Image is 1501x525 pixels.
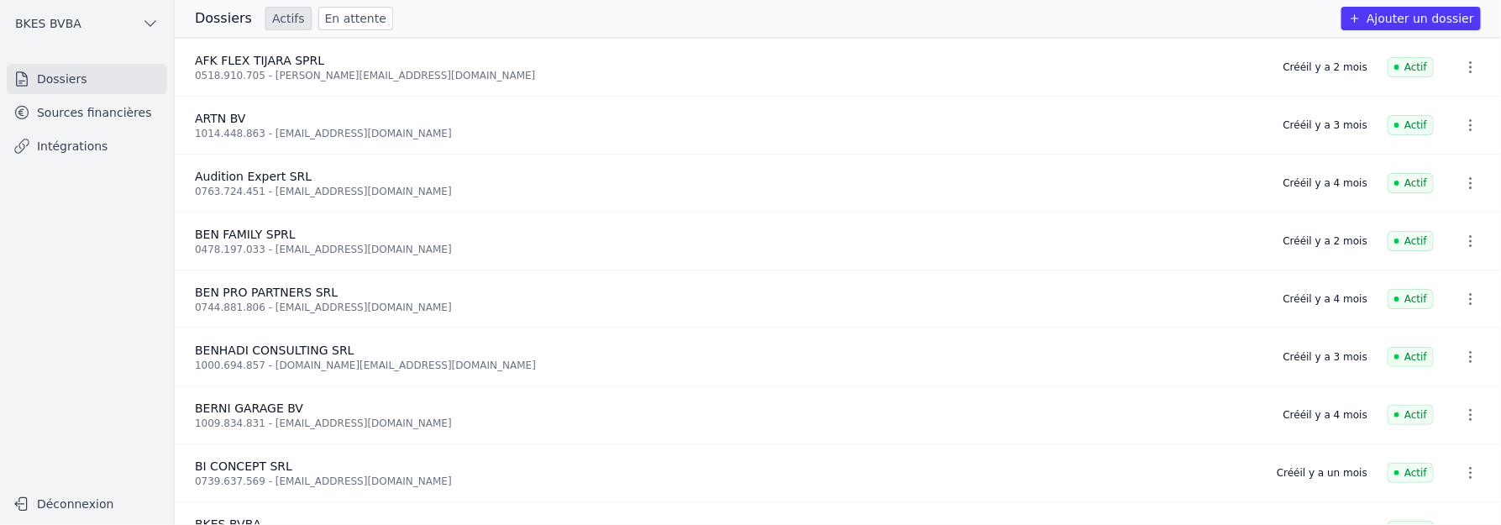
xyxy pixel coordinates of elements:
span: Actif [1388,57,1434,77]
span: BENHADI CONSULTING SRL [195,344,354,357]
div: Créé il y a 3 mois [1283,350,1367,364]
div: 0739.637.569 - [EMAIL_ADDRESS][DOMAIN_NAME] [195,475,1257,488]
a: En attente [318,7,393,30]
a: Sources financières [7,97,167,128]
span: Actif [1388,463,1434,483]
div: Créé il y a 2 mois [1283,60,1367,74]
span: Actif [1388,289,1434,309]
div: 1009.834.831 - [EMAIL_ADDRESS][DOMAIN_NAME] [195,417,1263,430]
span: ARTN BV [195,112,246,125]
span: BEN FAMILY SPRL [195,228,296,241]
span: Actif [1388,347,1434,367]
span: BERNI GARAGE BV [195,402,303,415]
button: Ajouter un dossier [1341,7,1481,30]
div: Créé il y a un mois [1277,466,1367,480]
div: Créé il y a 4 mois [1283,408,1367,422]
div: 1014.448.863 - [EMAIL_ADDRESS][DOMAIN_NAME] [195,127,1263,140]
span: BKES BVBA [15,15,81,32]
a: Dossiers [7,64,167,94]
span: Actif [1388,173,1434,193]
div: 0763.724.451 - [EMAIL_ADDRESS][DOMAIN_NAME] [195,185,1263,198]
span: Audition Expert SRL [195,170,312,183]
div: 0744.881.806 - [EMAIL_ADDRESS][DOMAIN_NAME] [195,301,1263,314]
div: 0518.910.705 - [PERSON_NAME][EMAIL_ADDRESS][DOMAIN_NAME] [195,69,1263,82]
a: Intégrations [7,131,167,161]
div: Créé il y a 4 mois [1283,292,1367,306]
span: BI CONCEPT SRL [195,459,292,473]
span: Actif [1388,115,1434,135]
button: BKES BVBA [7,10,167,37]
div: Créé il y a 2 mois [1283,234,1367,248]
a: Actifs [265,7,312,30]
span: AFK FLEX TIJARA SPRL [195,54,324,67]
div: 0478.197.033 - [EMAIL_ADDRESS][DOMAIN_NAME] [195,243,1263,256]
button: Déconnexion [7,491,167,517]
div: 1000.694.857 - [DOMAIN_NAME][EMAIL_ADDRESS][DOMAIN_NAME] [195,359,1263,372]
div: Créé il y a 3 mois [1283,118,1367,132]
span: Actif [1388,231,1434,251]
div: Créé il y a 4 mois [1283,176,1367,190]
span: Actif [1388,405,1434,425]
span: BEN PRO PARTNERS SRL [195,286,338,299]
h3: Dossiers [195,8,252,29]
